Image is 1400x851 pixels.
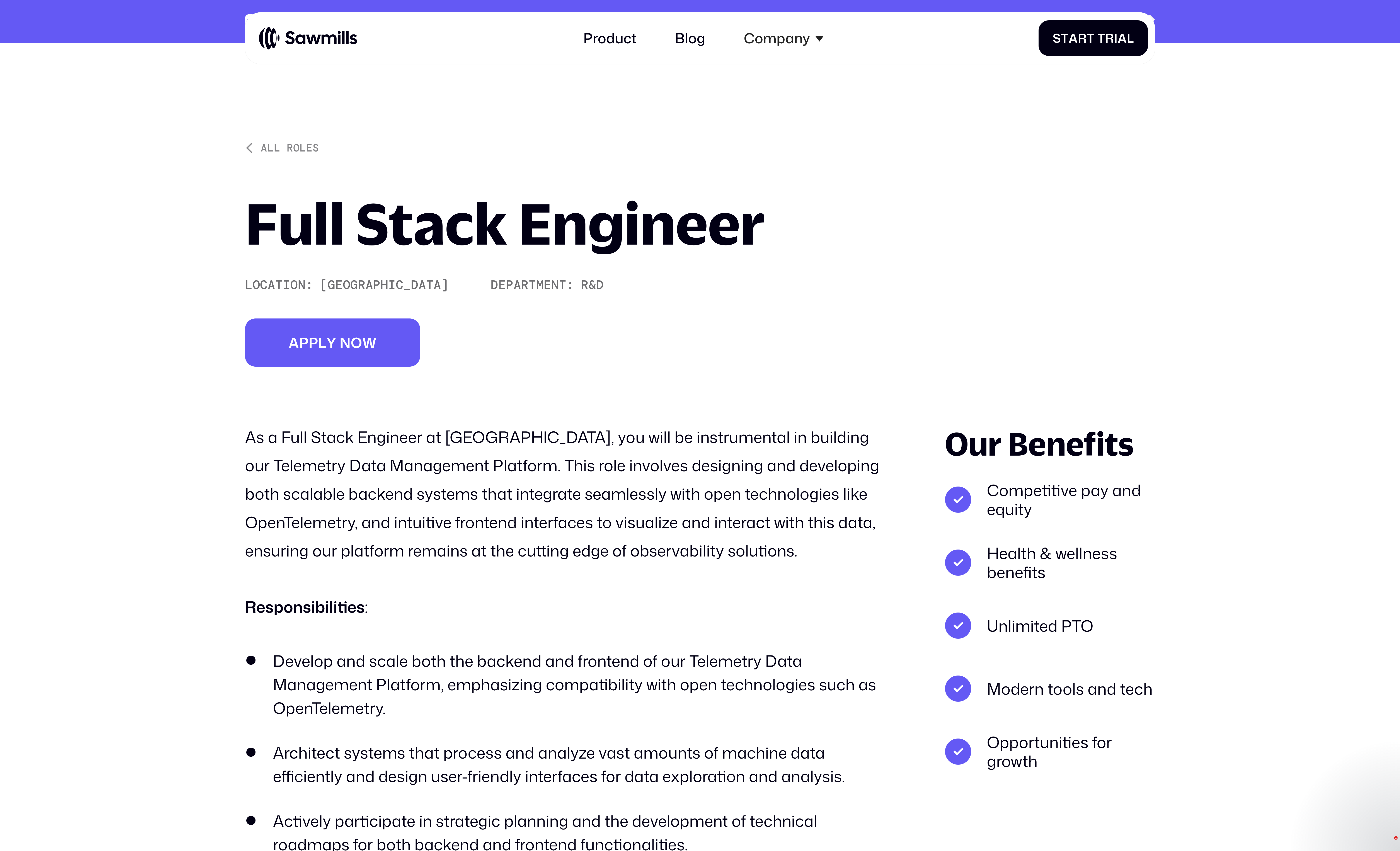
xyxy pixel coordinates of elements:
[733,19,834,57] div: Company
[245,142,319,154] a: All roles
[945,531,1155,594] li: Health & wellness benefits
[362,334,376,351] span: w
[351,334,362,351] span: o
[491,277,574,292] div: Department:
[245,741,889,788] li: Architect systems that process and analyze vast amounts of machine data efficiently and design us...
[1127,31,1134,45] span: l
[1118,31,1127,45] span: a
[945,720,1155,783] li: Opportunities for growth
[1039,20,1148,56] a: StartTrial
[245,596,365,618] strong: Responsibilities
[744,30,810,46] div: Company
[1069,31,1078,45] span: a
[309,334,318,351] span: p
[945,468,1155,531] li: Competitive pay and equity
[945,423,1155,465] div: Our Benefits
[289,334,299,351] span: A
[245,649,889,720] li: Develop and scale both the backend and frontend of our Telemetry Data Management Platform, emphas...
[1114,31,1118,45] span: i
[1078,31,1087,45] span: r
[1053,31,1061,45] span: S
[945,783,1155,800] p: ‍
[320,277,449,292] div: [GEOGRAPHIC_DATA]
[245,318,420,367] a: Applynow
[1394,836,1398,840] span: 1
[245,592,889,621] p: :
[945,657,1155,720] li: Modern tools and tech
[261,142,319,154] div: All roles
[1087,31,1095,45] span: t
[245,423,889,564] p: As a Full Stack Engineer at [GEOGRAPHIC_DATA], you will be instrumental in building our Telemetry...
[340,334,351,351] span: n
[1061,31,1069,45] span: t
[573,19,647,57] a: Product
[318,334,326,351] span: l
[1097,31,1105,45] span: T
[326,334,336,351] span: y
[1385,837,1396,848] iframe: Intercom live chat
[664,19,716,57] a: Blog
[945,594,1155,657] li: Unlimited PTO
[245,277,313,292] div: Location:
[299,334,309,351] span: p
[581,277,604,292] div: R&D
[1105,31,1114,45] span: r
[245,195,765,251] h1: Full Stack Engineer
